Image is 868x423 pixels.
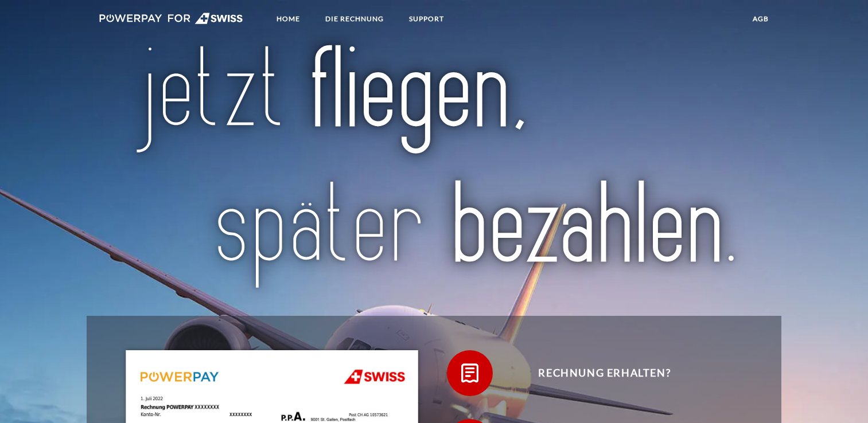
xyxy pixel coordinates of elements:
a: Home [267,9,310,29]
a: agb [743,9,779,29]
a: SUPPORT [399,9,454,29]
span: Rechnung erhalten? [464,350,745,396]
img: title-swiss_de.svg [130,42,738,294]
img: logo-swiss-white.svg [99,13,243,24]
img: qb_bill.svg [456,359,484,387]
a: DIE RECHNUNG [316,9,394,29]
button: Rechnung erhalten? [447,350,745,396]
